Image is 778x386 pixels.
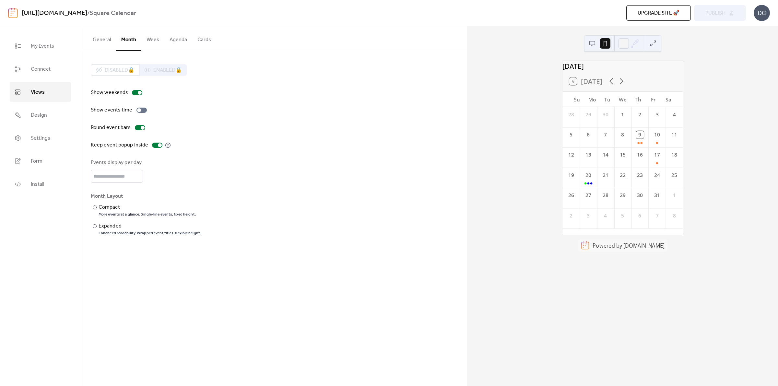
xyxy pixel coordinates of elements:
div: 26 [567,192,574,199]
div: 15 [619,151,626,159]
a: Settings [10,128,71,148]
div: 1 [670,192,678,199]
button: Month [116,26,141,51]
span: Connect [31,64,51,74]
div: Compact [99,204,194,211]
span: Design [31,110,47,120]
button: General [88,26,116,50]
div: 5 [619,212,626,219]
div: [DATE] [562,61,683,71]
div: 6 [636,212,643,219]
div: Fr [645,92,661,107]
div: 28 [567,111,574,118]
div: 17 [653,151,661,159]
div: 23 [636,171,643,179]
div: Show events time [91,106,133,114]
div: 30 [602,111,609,118]
div: We [615,92,630,107]
div: Powered by [593,242,665,249]
img: logo [8,8,18,18]
div: 3 [584,212,592,219]
div: 10 [653,131,661,138]
span: Upgrade site 🚀 [638,9,679,17]
button: Upgrade site 🚀 [626,5,691,21]
a: Design [10,105,71,125]
div: 16 [636,151,643,159]
div: 30 [636,192,643,199]
div: 13 [584,151,592,159]
div: 7 [602,131,609,138]
a: Install [10,174,71,194]
div: 11 [670,131,678,138]
button: Agenda [164,26,192,50]
div: 7 [653,212,661,219]
div: 24 [653,171,661,179]
div: 28 [602,192,609,199]
div: Enhanced readability. Wrapped event titles, flexible height. [99,231,201,236]
div: 6 [584,131,592,138]
div: Month Layout [91,193,456,200]
div: Round event bars [91,124,131,132]
div: 4 [602,212,609,219]
div: 31 [653,192,661,199]
div: 20 [584,171,592,179]
div: Sa [661,92,676,107]
button: Week [141,26,164,50]
div: Mo [584,92,600,107]
div: 8 [619,131,626,138]
div: Keep event popup inside [91,141,148,149]
span: My Events [31,41,54,51]
div: Su [569,92,584,107]
a: Connect [10,59,71,79]
button: Cards [192,26,216,50]
div: 9 [636,131,643,138]
div: 5 [567,131,574,138]
span: Views [31,87,45,97]
div: 27 [584,192,592,199]
div: 29 [584,111,592,118]
div: 14 [602,151,609,159]
div: 1 [619,111,626,118]
a: My Events [10,36,71,56]
div: Th [630,92,645,107]
div: 22 [619,171,626,179]
div: 29 [619,192,626,199]
a: [DOMAIN_NAME] [623,242,664,249]
div: 4 [670,111,678,118]
div: 2 [636,111,643,118]
span: Install [31,179,44,189]
span: Form [31,156,42,166]
div: DC [754,5,770,21]
a: Form [10,151,71,171]
span: Settings [31,133,50,143]
a: Views [10,82,71,102]
div: 25 [670,171,678,179]
div: 21 [602,171,609,179]
b: / [87,7,89,19]
div: Tu [600,92,615,107]
div: 18 [670,151,678,159]
a: [URL][DOMAIN_NAME] [22,7,87,19]
div: Show weekends [91,89,128,97]
div: More events at a glance. Single-line events, fixed height. [99,212,196,217]
div: Events display per day [91,159,142,167]
div: 3 [653,111,661,118]
b: Square Calendar [89,7,136,19]
div: 19 [567,171,574,179]
div: 8 [670,212,678,219]
div: 2 [567,212,574,219]
div: 12 [567,151,574,159]
div: Expanded [99,222,200,230]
